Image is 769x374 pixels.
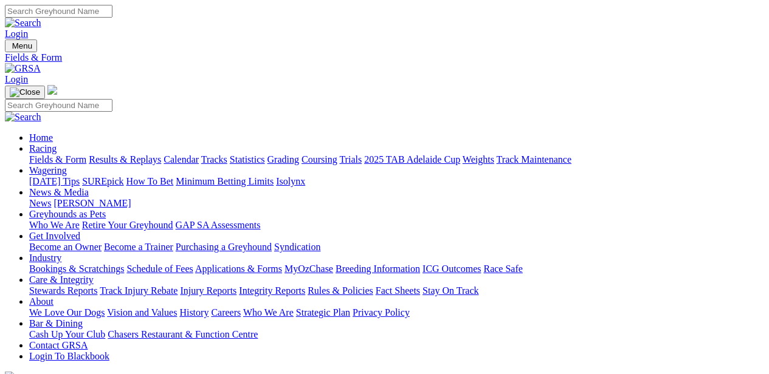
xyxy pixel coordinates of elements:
a: About [29,296,53,307]
img: logo-grsa-white.png [47,85,57,95]
a: Care & Integrity [29,274,94,285]
a: Grading [267,154,299,165]
a: Industry [29,253,61,263]
a: Schedule of Fees [126,263,193,274]
a: Breeding Information [336,263,420,274]
a: News & Media [29,187,89,197]
a: Stay On Track [422,285,478,296]
div: Care & Integrity [29,285,764,296]
img: Search [5,112,41,123]
a: Syndication [274,242,320,252]
a: Isolynx [276,176,305,186]
a: Calendar [164,154,199,165]
a: Injury Reports [180,285,236,296]
div: Industry [29,263,764,274]
a: [DATE] Tips [29,176,80,186]
div: About [29,307,764,318]
a: Get Involved [29,231,80,241]
a: Cash Up Your Club [29,329,105,339]
a: How To Bet [126,176,174,186]
a: Contact GRSA [29,340,88,350]
a: Fields & Form [29,154,86,165]
a: Track Maintenance [497,154,571,165]
a: Bar & Dining [29,318,83,328]
a: Chasers Restaurant & Function Centre [108,329,258,339]
a: SUREpick [82,176,123,186]
a: Rules & Policies [308,285,373,296]
div: Greyhounds as Pets [29,220,764,231]
a: Wagering [29,165,67,175]
a: Integrity Reports [239,285,305,296]
a: Home [29,132,53,143]
div: Bar & Dining [29,329,764,340]
img: GRSA [5,63,41,74]
div: News & Media [29,198,764,209]
button: Toggle navigation [5,39,37,52]
a: Fields & Form [5,52,764,63]
a: ICG Outcomes [422,263,481,274]
a: Strategic Plan [296,307,350,318]
a: Become an Owner [29,242,102,252]
a: Login [5,74,28,84]
a: Weights [463,154,494,165]
a: Race Safe [483,263,522,274]
a: We Love Our Dogs [29,307,105,318]
a: Racing [29,143,57,154]
a: Trials [339,154,362,165]
div: Wagering [29,176,764,187]
a: Tracks [201,154,227,165]
img: Close [10,87,40,97]
a: Who We Are [29,220,80,230]
a: Privacy Policy [353,307,410,318]
a: Applications & Forms [195,263,282,274]
div: Racing [29,154,764,165]
a: GAP SA Assessments [176,220,261,230]
a: [PERSON_NAME] [53,198,131,208]
a: MyOzChase [284,263,333,274]
a: Minimum Betting Limits [176,176,274,186]
a: Login To Blackbook [29,351,109,361]
a: Coursing [302,154,337,165]
a: Vision and Values [107,307,177,318]
button: Toggle navigation [5,86,45,99]
input: Search [5,5,112,18]
a: Fact Sheets [376,285,420,296]
a: Stewards Reports [29,285,97,296]
input: Search [5,99,112,112]
div: Get Involved [29,242,764,253]
a: Purchasing a Greyhound [176,242,272,252]
a: Greyhounds as Pets [29,209,106,219]
a: Statistics [230,154,265,165]
img: Search [5,18,41,29]
a: Track Injury Rebate [100,285,178,296]
span: Menu [12,41,32,50]
a: Who We Are [243,307,294,318]
a: News [29,198,51,208]
a: Become a Trainer [104,242,173,252]
a: Login [5,29,28,39]
a: Bookings & Scratchings [29,263,124,274]
a: 2025 TAB Adelaide Cup [364,154,460,165]
a: Results & Replays [89,154,161,165]
a: History [179,307,209,318]
a: Careers [211,307,241,318]
a: Retire Your Greyhound [82,220,173,230]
